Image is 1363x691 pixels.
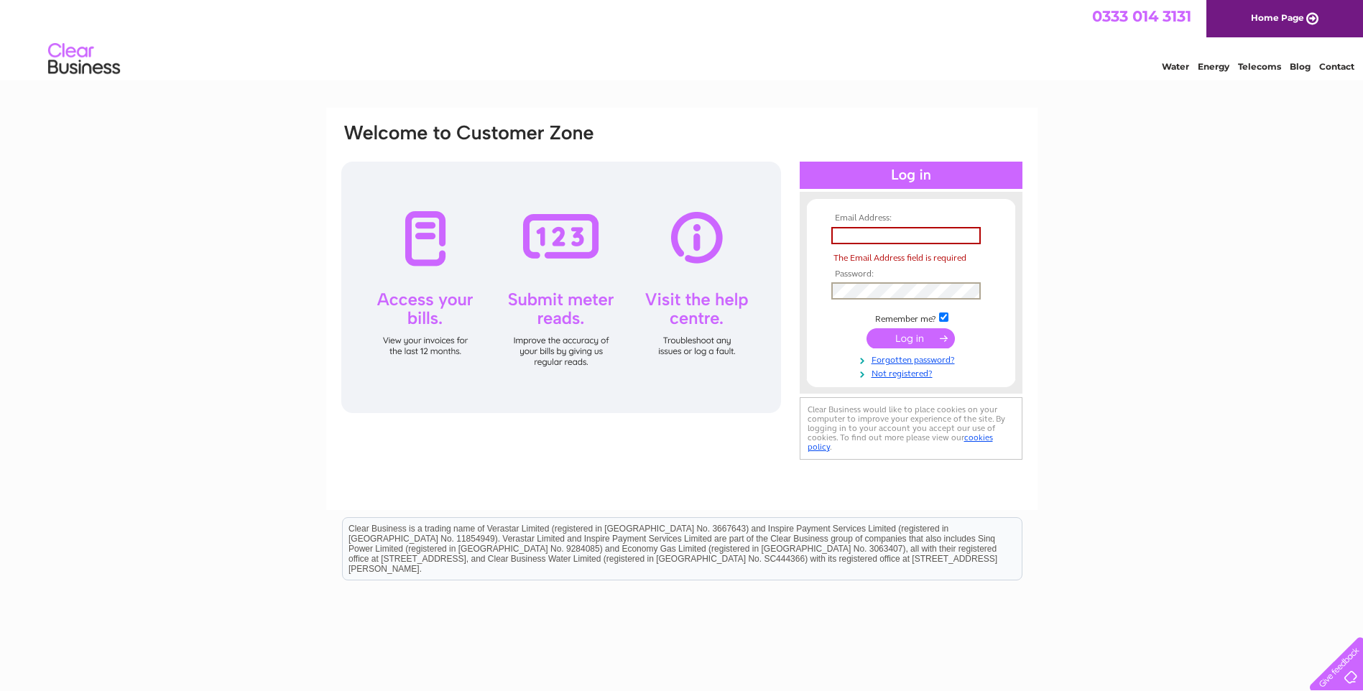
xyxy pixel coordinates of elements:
td: Remember me? [828,310,994,325]
a: 0333 014 3131 [1092,7,1191,25]
img: logo.png [47,37,121,81]
span: The Email Address field is required [833,253,966,263]
div: Clear Business is a trading name of Verastar Limited (registered in [GEOGRAPHIC_DATA] No. 3667643... [343,8,1022,70]
input: Submit [867,328,955,348]
a: Contact [1319,61,1354,72]
div: Clear Business would like to place cookies on your computer to improve your experience of the sit... [800,397,1022,460]
a: Energy [1198,61,1229,72]
a: cookies policy [808,432,993,452]
a: Forgotten password? [831,352,994,366]
th: Password: [828,269,994,279]
a: Blog [1290,61,1311,72]
a: Water [1162,61,1189,72]
a: Not registered? [831,366,994,379]
a: Telecoms [1238,61,1281,72]
th: Email Address: [828,213,994,223]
